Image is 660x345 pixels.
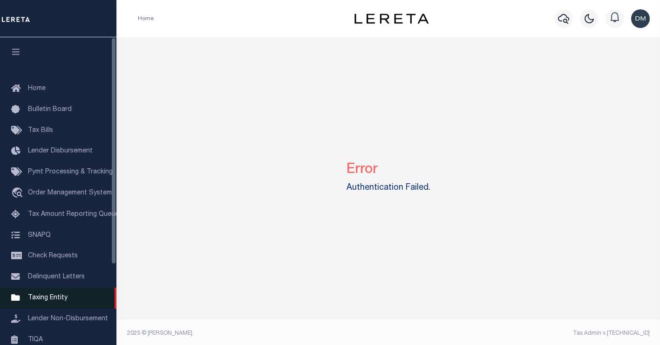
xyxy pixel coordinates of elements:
label: Authentication Failed. [347,182,430,194]
img: logo-dark.svg [354,14,429,24]
span: Tax Amount Reporting Queue [28,211,119,218]
span: SNAPQ [28,232,51,238]
span: Home [28,85,46,92]
span: Pymt Processing & Tracking [28,169,113,175]
span: Order Management System [28,190,112,196]
span: Delinquent Letters [28,274,85,280]
span: Tax Bills [28,127,53,134]
li: Home [138,14,154,23]
span: Lender Non-Disbursement [28,316,108,322]
img: svg+xml;base64,PHN2ZyB4bWxucz0iaHR0cDovL3d3dy53My5vcmcvMjAwMC9zdmciIHBvaW50ZXItZXZlbnRzPSJub25lIi... [631,9,650,28]
div: Tax Admin v.[TECHNICAL_ID] [395,329,650,338]
span: TIQA [28,336,43,343]
div: 2025 © [PERSON_NAME]. [120,329,388,338]
span: Lender Disbursement [28,148,93,154]
span: Taxing Entity [28,295,68,301]
span: Check Requests [28,253,78,259]
span: Bulletin Board [28,106,72,113]
h2: Error [347,154,430,178]
i: travel_explore [11,187,26,200]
